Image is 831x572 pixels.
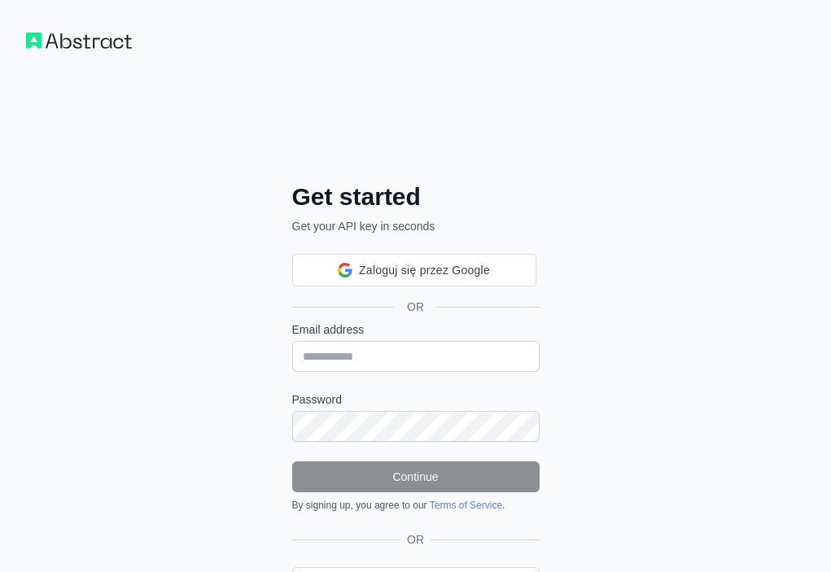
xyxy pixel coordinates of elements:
[394,299,437,315] span: OR
[292,254,536,286] div: Zaloguj się przez Google
[292,182,540,212] h2: Get started
[430,500,502,511] a: Terms of Service
[359,262,490,279] span: Zaloguj się przez Google
[292,218,540,234] p: Get your API key in seconds
[26,33,132,49] img: Workflow
[292,391,540,408] label: Password
[292,321,540,338] label: Email address
[292,499,540,512] div: By signing up, you agree to our .
[400,531,431,548] span: OR
[292,461,540,492] button: Continue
